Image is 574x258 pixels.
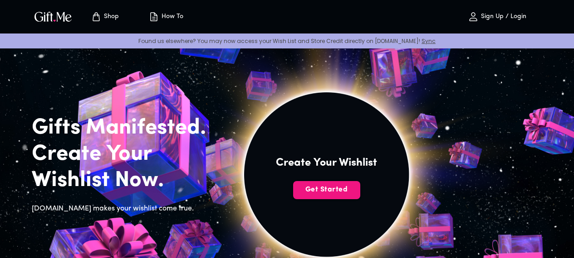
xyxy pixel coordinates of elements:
h4: Create Your Wishlist [276,156,377,170]
span: Get Started [293,185,360,195]
button: GiftMe Logo [32,11,74,22]
h6: [DOMAIN_NAME] makes your wishlist come true. [32,203,221,215]
button: Get Started [293,181,360,199]
p: Found us elsewhere? You may now access your Wish List and Store Credit directly on [DOMAIN_NAME]! [7,37,567,45]
img: GiftMe Logo [33,10,74,23]
a: Sync [422,37,436,45]
h2: Create Your [32,141,221,167]
p: Shop [102,13,119,21]
button: How To [141,2,191,31]
button: Store page [80,2,130,31]
p: Sign Up / Login [479,13,526,21]
p: How To [159,13,183,21]
h2: Gifts Manifested. [32,115,221,141]
img: how-to.svg [148,11,159,22]
button: Sign Up / Login [451,2,542,31]
h2: Wishlist Now. [32,167,221,194]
